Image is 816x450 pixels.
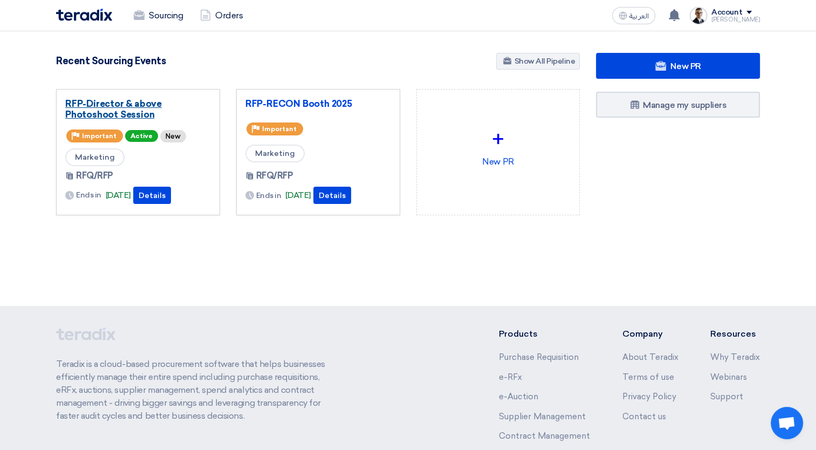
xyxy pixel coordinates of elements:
button: Details [313,187,351,204]
button: العربية [612,7,655,24]
div: + [426,123,571,155]
a: About Teradix [622,352,678,362]
a: Terms of use [622,372,674,382]
a: Webinars [710,372,747,382]
a: Support [710,392,743,401]
a: Orders [191,4,251,28]
a: Why Teradix [710,352,760,362]
span: Marketing [245,145,305,162]
div: New PR [426,98,571,193]
span: [DATE] [285,189,311,202]
span: Ends in [256,190,282,201]
div: [PERSON_NAME] [711,17,760,23]
span: RFQ/RFP [256,169,293,182]
button: Details [133,187,171,204]
a: RFP-RECON Booth 2025 [245,98,391,109]
div: Account [711,8,742,17]
span: Ends in [76,189,101,201]
a: Supplier Management [499,412,586,421]
span: New PR [670,61,701,71]
a: RFP-Director & above Photoshoot Session [65,98,211,120]
li: Company [622,328,678,340]
div: New [160,130,186,142]
span: RFQ/RFP [76,169,113,182]
a: e-RFx [499,372,522,382]
a: Show All Pipeline [496,53,580,70]
a: e-Auction [499,392,538,401]
img: Teradix logo [56,9,112,21]
span: Important [262,125,297,133]
span: Marketing [65,148,125,166]
a: Contact us [622,412,666,421]
span: Important [82,132,116,140]
p: Teradix is a cloud-based procurement software that helps businesses efficiently manage their enti... [56,358,338,422]
a: Purchase Requisition [499,352,579,362]
a: Privacy Policy [622,392,676,401]
span: Active [125,130,158,142]
li: Products [499,328,590,340]
a: Contract Management [499,431,590,441]
li: Resources [710,328,760,340]
h4: Recent Sourcing Events [56,55,166,67]
a: Sourcing [125,4,191,28]
span: [DATE] [106,189,131,202]
span: العربية [629,12,649,20]
img: Jamal_pic_no_background_1753695917957.png [690,7,707,24]
a: Manage my suppliers [596,92,760,118]
div: Open chat [771,407,803,439]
